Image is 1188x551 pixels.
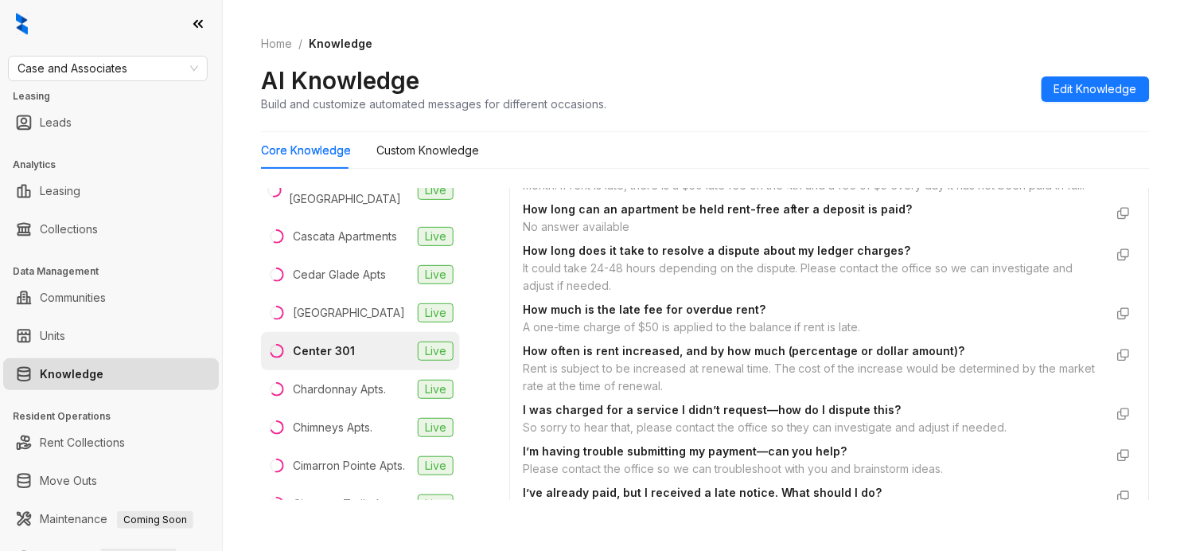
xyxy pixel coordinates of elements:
[309,37,372,50] span: Knowledge
[40,320,65,352] a: Units
[293,304,405,322] div: [GEOGRAPHIC_DATA]
[261,65,419,96] h2: AI Knowledge
[523,419,1104,436] div: So sorry to hear that, please contact the office so they can investigate and adjust if needed.
[40,465,97,497] a: Move Outs
[418,303,454,322] span: Live
[523,202,913,216] strong: How long can an apartment be held rent-free after a deposit is paid?
[523,444,847,458] strong: I’m having trouble submitting my payment—can you help?
[418,380,454,399] span: Live
[418,418,454,437] span: Live
[293,266,386,283] div: Cedar Glade Apts
[40,282,106,314] a: Communities
[40,427,125,459] a: Rent Collections
[418,227,454,246] span: Live
[293,457,405,475] div: Cimarron Pointe Apts.
[418,342,454,361] span: Live
[293,419,372,436] div: Chimneys Apts.
[293,495,399,513] div: Cimarron Trails Apts.
[117,511,193,529] span: Coming Soon
[293,381,386,398] div: Chardonnay Apts.
[523,460,1104,478] div: Please contact the office so we can troubleshoot with you and brainstorm ideas.
[3,320,219,352] li: Units
[523,403,902,416] strong: I was charged for a service I didn’t request—how do I dispute this?
[18,57,198,80] span: Case and Associates
[293,342,355,360] div: Center 301
[523,360,1104,395] div: Rent is subject to be increased at renewal time. The cost of the increase would be determined by ...
[523,303,765,316] strong: How much is the late fee for overdue rent?
[3,503,219,535] li: Maintenance
[523,344,965,358] strong: How often is rent increased, and by how much (percentage or dollar amount)?
[3,282,219,314] li: Communities
[3,107,219,139] li: Leads
[293,228,397,245] div: Cascata Apartments
[1042,76,1150,102] button: Edit Knowledge
[418,494,454,514] span: Live
[376,142,479,159] div: Custom Knowledge
[523,318,1104,336] div: A one-time charge of $50 is applied to the balance if rent is late.
[3,175,219,207] li: Leasing
[523,486,882,499] strong: I’ve already paid, but I received a late notice. What should I do?
[261,96,606,112] div: Build and customize automated messages for different occasions.
[16,13,28,35] img: logo
[3,427,219,459] li: Rent Collections
[40,175,80,207] a: Leasing
[3,465,219,497] li: Move Outs
[40,107,72,139] a: Leads
[523,244,911,257] strong: How long does it take to resolve a dispute about my ledger charges?
[40,358,103,390] a: Knowledge
[13,264,222,279] h3: Data Management
[1054,80,1137,98] span: Edit Knowledge
[523,260,1104,295] div: It could take 24-48 hours depending on the dispute. Please contact the office so we can investiga...
[13,158,222,172] h3: Analytics
[258,35,295,53] a: Home
[289,173,411,208] div: Bend at [GEOGRAPHIC_DATA]
[13,89,222,104] h3: Leasing
[13,409,222,424] h3: Resident Operations
[523,218,1104,236] div: No answer available
[418,456,454,475] span: Live
[40,213,98,245] a: Collections
[418,181,454,200] span: Live
[418,265,454,284] span: Live
[3,358,219,390] li: Knowledge
[3,213,219,245] li: Collections
[298,35,302,53] li: /
[261,142,351,159] div: Core Knowledge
